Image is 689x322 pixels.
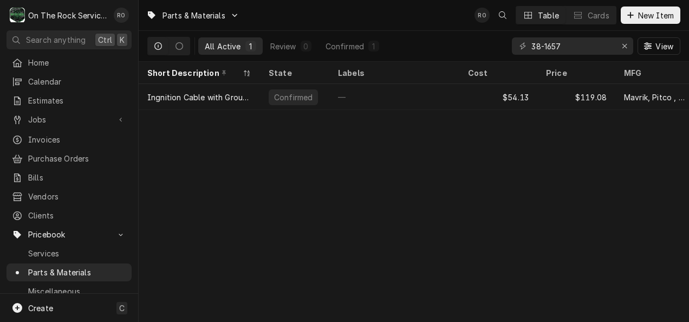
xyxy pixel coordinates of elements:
div: Table [538,10,559,21]
div: Ingnition Cable with Ground Wire Pitco Magikitchn [147,92,251,103]
div: All Active [205,41,241,52]
div: Price [546,67,604,79]
button: Search anythingCtrlK [6,30,132,49]
div: Review [270,41,296,52]
div: Cards [588,10,609,21]
span: Pricebook [28,229,110,240]
a: Go to Jobs [6,111,132,128]
div: 0 [303,41,309,52]
span: Jobs [28,114,110,125]
div: O [10,8,25,23]
div: MFG [624,67,682,79]
button: Erase input [616,37,633,55]
a: Parts & Materials [6,263,132,281]
span: Bills [28,172,126,183]
span: Services [28,248,126,259]
div: $54.13 [459,84,537,110]
span: K [120,34,125,46]
div: State [269,67,318,79]
span: Parts & Materials [28,267,126,278]
span: Parts & Materials [162,10,225,21]
span: Clients [28,210,126,221]
div: Rich Ortega's Avatar [474,8,490,23]
div: Rich Ortega's Avatar [114,8,129,23]
a: Purchase Orders [6,150,132,168]
div: Confirmed [326,41,364,52]
span: Home [28,57,126,68]
div: On The Rock Services [28,10,108,21]
a: Go to Parts & Materials [142,7,244,24]
a: Services [6,244,132,262]
div: 1 [370,41,377,52]
span: Estimates [28,95,126,106]
div: $119.08 [537,84,615,110]
button: New Item [621,7,680,24]
button: Open search [494,7,511,24]
a: Estimates [6,92,132,110]
div: On The Rock Services's Avatar [10,8,25,23]
span: New Item [636,10,676,21]
div: 1 [248,41,254,52]
span: Create [28,304,53,313]
span: Purchase Orders [28,153,126,164]
input: Keyword search [531,37,613,55]
span: Invoices [28,134,126,145]
div: RO [474,8,490,23]
a: Vendors [6,188,132,205]
div: RO [114,8,129,23]
span: Search anything [26,34,86,46]
a: Home [6,54,132,72]
a: Calendar [6,73,132,91]
div: Labels [338,67,451,79]
a: Go to Pricebook [6,226,132,243]
span: Ctrl [98,34,112,46]
a: Invoices [6,131,132,149]
span: View [653,41,675,52]
button: View [638,37,680,55]
a: Miscellaneous [6,282,132,300]
span: Miscellaneous [28,286,126,297]
a: Clients [6,207,132,224]
a: Bills [6,169,132,186]
div: Confirmed [273,92,314,103]
span: C [119,302,125,314]
div: Cost [468,67,526,79]
div: Short Description [147,67,240,79]
div: — [329,84,459,110]
span: Vendors [28,191,126,202]
div: Mavrik, Pitco , [PERSON_NAME] [624,92,685,103]
span: Calendar [28,76,126,87]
